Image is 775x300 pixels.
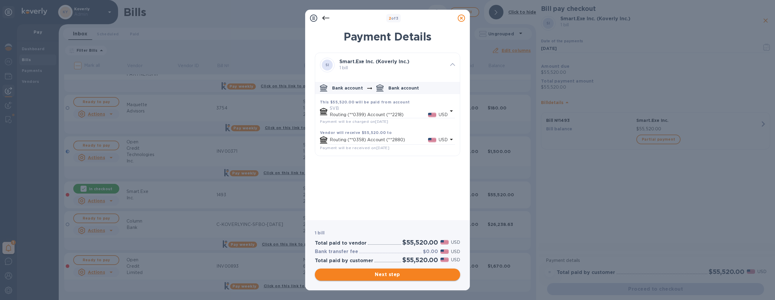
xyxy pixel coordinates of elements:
img: USD [428,113,436,117]
h3: Bank transfer fee [315,249,358,255]
p: SVB [330,105,448,112]
p: Bank account [332,85,363,91]
b: of 3 [389,16,399,21]
p: Routing (**0399) Account (**2218) [330,112,428,118]
button: Next step [315,269,460,281]
span: Payment will be received on [DATE] [320,145,389,150]
p: USD [451,249,460,255]
b: SI [325,63,329,67]
p: Bank account [388,85,419,91]
b: This $55,520.00 will be paid from account [320,100,410,104]
p: USD [439,137,448,143]
p: 1 bill [339,65,445,71]
p: Routing (**0358) Account (**2880) [330,137,428,143]
span: Next step [320,271,455,278]
b: Smart.Exe Inc. (Koverly Inc.) [339,59,409,64]
img: USD [440,240,449,244]
h3: Total paid to vendor [315,240,367,246]
img: USD [428,138,436,142]
h2: $55,520.00 [402,256,438,264]
p: USD [439,112,448,118]
h1: Payment Details [315,30,460,43]
img: USD [440,258,449,262]
h3: $0.00 [423,249,438,255]
p: USD [451,239,460,246]
span: 2 [389,16,391,21]
b: Vendor will receive $55,520.00 to [320,130,392,135]
span: Payment will be charged on [DATE] [320,119,388,124]
p: USD [451,257,460,263]
div: SISmart.Exe Inc. (Koverly Inc.)1 bill [315,53,460,77]
div: default-method [315,80,460,156]
img: USD [440,249,449,254]
b: 1 bill [315,230,325,235]
h3: Total paid by customer [315,258,373,264]
h2: $55,520.00 [402,239,438,246]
